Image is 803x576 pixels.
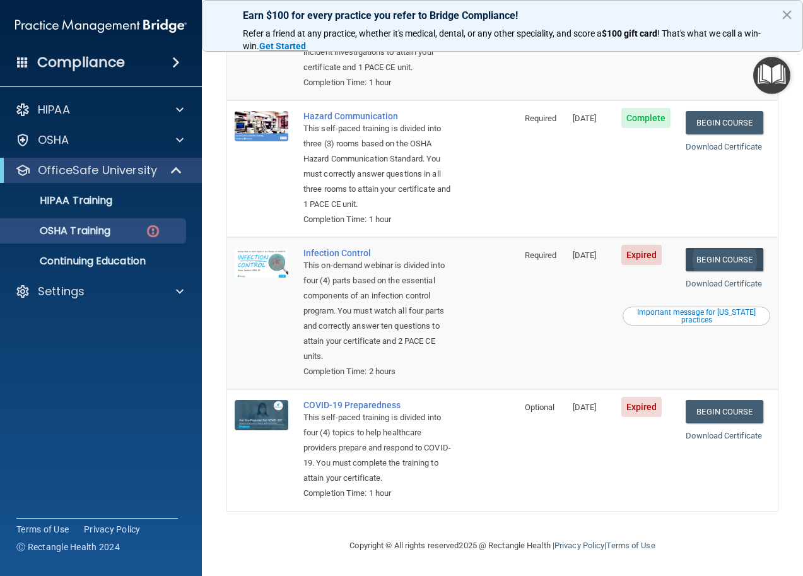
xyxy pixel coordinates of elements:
[753,57,790,94] button: Open Resource Center
[686,248,763,271] a: Begin Course
[273,526,733,566] div: Copyright © All rights reserved 2025 @ Rectangle Health | |
[84,523,141,536] a: Privacy Policy
[525,250,557,260] span: Required
[8,194,112,207] p: HIPAA Training
[686,111,763,134] a: Begin Course
[38,102,70,117] p: HIPAA
[243,28,602,38] span: Refer a friend at any practice, whether it's medical, dental, or any other speciality, and score a
[621,245,662,265] span: Expired
[8,255,180,267] p: Continuing Education
[15,132,184,148] a: OSHA
[303,258,454,364] div: This on-demand webinar is divided into four (4) parts based on the essential components of an inf...
[259,41,308,51] a: Get Started
[15,102,184,117] a: HIPAA
[303,111,454,121] a: Hazard Communication
[15,284,184,299] a: Settings
[145,223,161,239] img: danger-circle.6113f641.png
[303,212,454,227] div: Completion Time: 1 hour
[525,114,557,123] span: Required
[621,397,662,417] span: Expired
[573,403,597,412] span: [DATE]
[303,486,454,501] div: Completion Time: 1 hour
[259,41,306,51] strong: Get Started
[15,163,183,178] a: OfficeSafe University
[15,13,187,38] img: PMB logo
[781,4,793,25] button: Close
[554,541,604,550] a: Privacy Policy
[303,248,454,258] a: Infection Control
[686,142,762,151] a: Download Certificate
[623,307,770,326] button: Read this if you are a dental practitioner in the state of CA
[243,9,762,21] p: Earn $100 for every practice you refer to Bridge Compliance!
[8,225,110,237] p: OSHA Training
[38,163,157,178] p: OfficeSafe University
[243,28,761,51] span: ! That's what we call a win-win.
[303,364,454,379] div: Completion Time: 2 hours
[624,309,768,324] div: Important message for [US_STATE] practices
[602,28,657,38] strong: $100 gift card
[621,108,671,128] span: Complete
[686,400,763,423] a: Begin Course
[37,54,125,71] h4: Compliance
[303,410,454,486] div: This self-paced training is divided into four (4) topics to help healthcare providers prepare and...
[38,132,69,148] p: OSHA
[686,431,762,440] a: Download Certificate
[16,523,69,536] a: Terms of Use
[573,114,597,123] span: [DATE]
[303,75,454,90] div: Completion Time: 1 hour
[303,400,454,410] a: COVID-19 Preparedness
[38,284,85,299] p: Settings
[606,541,655,550] a: Terms of Use
[16,541,120,553] span: Ⓒ Rectangle Health 2024
[525,403,555,412] span: Optional
[573,250,597,260] span: [DATE]
[303,121,454,212] div: This self-paced training is divided into three (3) rooms based on the OSHA Hazard Communication S...
[686,279,762,288] a: Download Certificate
